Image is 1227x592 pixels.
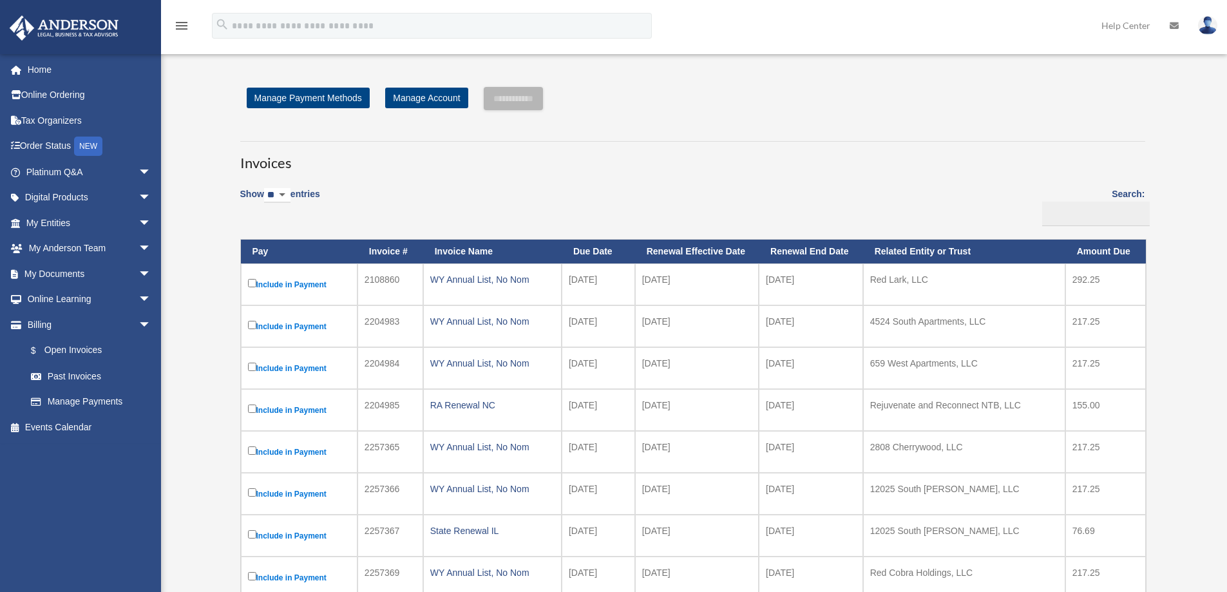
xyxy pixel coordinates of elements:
[635,473,759,515] td: [DATE]
[430,312,555,330] div: WY Annual List, No Nom
[759,515,863,557] td: [DATE]
[215,17,229,32] i: search
[357,240,423,263] th: Invoice #: activate to sort column ascending
[863,240,1065,263] th: Related Entity or Trust: activate to sort column ascending
[635,515,759,557] td: [DATE]
[138,185,164,211] span: arrow_drop_down
[9,159,171,185] a: Platinum Q&Aarrow_drop_down
[9,312,164,338] a: Billingarrow_drop_down
[357,389,423,431] td: 2204985
[863,263,1065,305] td: Red Lark, LLC
[1065,473,1146,515] td: 217.25
[248,360,350,376] label: Include in Payment
[357,515,423,557] td: 2257367
[138,261,164,287] span: arrow_drop_down
[562,473,635,515] td: [DATE]
[138,210,164,236] span: arrow_drop_down
[1065,305,1146,347] td: 217.25
[9,185,171,211] a: Digital Productsarrow_drop_down
[9,133,171,160] a: Order StatusNEW
[635,347,759,389] td: [DATE]
[174,18,189,33] i: menu
[357,431,423,473] td: 2257365
[562,389,635,431] td: [DATE]
[1038,186,1145,226] label: Search:
[635,389,759,431] td: [DATE]
[9,261,171,287] a: My Documentsarrow_drop_down
[357,347,423,389] td: 2204984
[248,572,256,580] input: Include in Payment
[38,343,44,359] span: $
[357,473,423,515] td: 2257366
[759,473,863,515] td: [DATE]
[18,363,164,389] a: Past Invoices
[562,515,635,557] td: [DATE]
[174,23,189,33] a: menu
[9,210,171,236] a: My Entitiesarrow_drop_down
[138,236,164,262] span: arrow_drop_down
[248,279,256,287] input: Include in Payment
[1198,16,1217,35] img: User Pic
[1065,515,1146,557] td: 76.69
[9,414,171,440] a: Events Calendar
[759,240,863,263] th: Renewal End Date: activate to sort column ascending
[248,569,350,586] label: Include in Payment
[9,108,171,133] a: Tax Organizers
[138,159,164,186] span: arrow_drop_down
[1065,431,1146,473] td: 217.25
[635,305,759,347] td: [DATE]
[248,318,350,334] label: Include in Payment
[248,488,256,497] input: Include in Payment
[759,389,863,431] td: [DATE]
[562,431,635,473] td: [DATE]
[863,515,1065,557] td: 12025 South [PERSON_NAME], LLC
[562,347,635,389] td: [DATE]
[430,438,555,456] div: WY Annual List, No Nom
[562,305,635,347] td: [DATE]
[248,276,350,292] label: Include in Payment
[74,137,102,156] div: NEW
[430,480,555,498] div: WY Annual List, No Nom
[357,263,423,305] td: 2108860
[248,402,350,418] label: Include in Payment
[9,57,171,82] a: Home
[863,305,1065,347] td: 4524 South Apartments, LLC
[9,287,171,312] a: Online Learningarrow_drop_down
[430,396,555,414] div: RA Renewal NC
[264,188,290,203] select: Showentries
[248,444,350,460] label: Include in Payment
[863,473,1065,515] td: 12025 South [PERSON_NAME], LLC
[248,446,256,455] input: Include in Payment
[248,405,256,413] input: Include in Payment
[863,431,1065,473] td: 2808 Cherrywood, LLC
[385,88,468,108] a: Manage Account
[759,431,863,473] td: [DATE]
[248,363,256,371] input: Include in Payment
[240,186,320,216] label: Show entries
[863,347,1065,389] td: 659 West Apartments, LLC
[1065,389,1146,431] td: 155.00
[430,354,555,372] div: WY Annual List, No Nom
[430,564,555,582] div: WY Annual List, No Nom
[635,263,759,305] td: [DATE]
[18,389,164,415] a: Manage Payments
[248,528,350,544] label: Include in Payment
[240,141,1145,173] h3: Invoices
[759,263,863,305] td: [DATE]
[6,15,122,41] img: Anderson Advisors Platinum Portal
[18,338,158,364] a: $Open Invoices
[1065,347,1146,389] td: 217.25
[863,389,1065,431] td: Rejuvenate and Reconnect NTB, LLC
[562,240,635,263] th: Due Date: activate to sort column ascending
[248,486,350,502] label: Include in Payment
[138,287,164,313] span: arrow_drop_down
[430,271,555,289] div: WY Annual List, No Nom
[248,530,256,539] input: Include in Payment
[9,82,171,108] a: Online Ordering
[1065,240,1146,263] th: Amount Due: activate to sort column ascending
[241,240,357,263] th: Pay: activate to sort column descending
[759,347,863,389] td: [DATE]
[138,312,164,338] span: arrow_drop_down
[248,321,256,329] input: Include in Payment
[759,305,863,347] td: [DATE]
